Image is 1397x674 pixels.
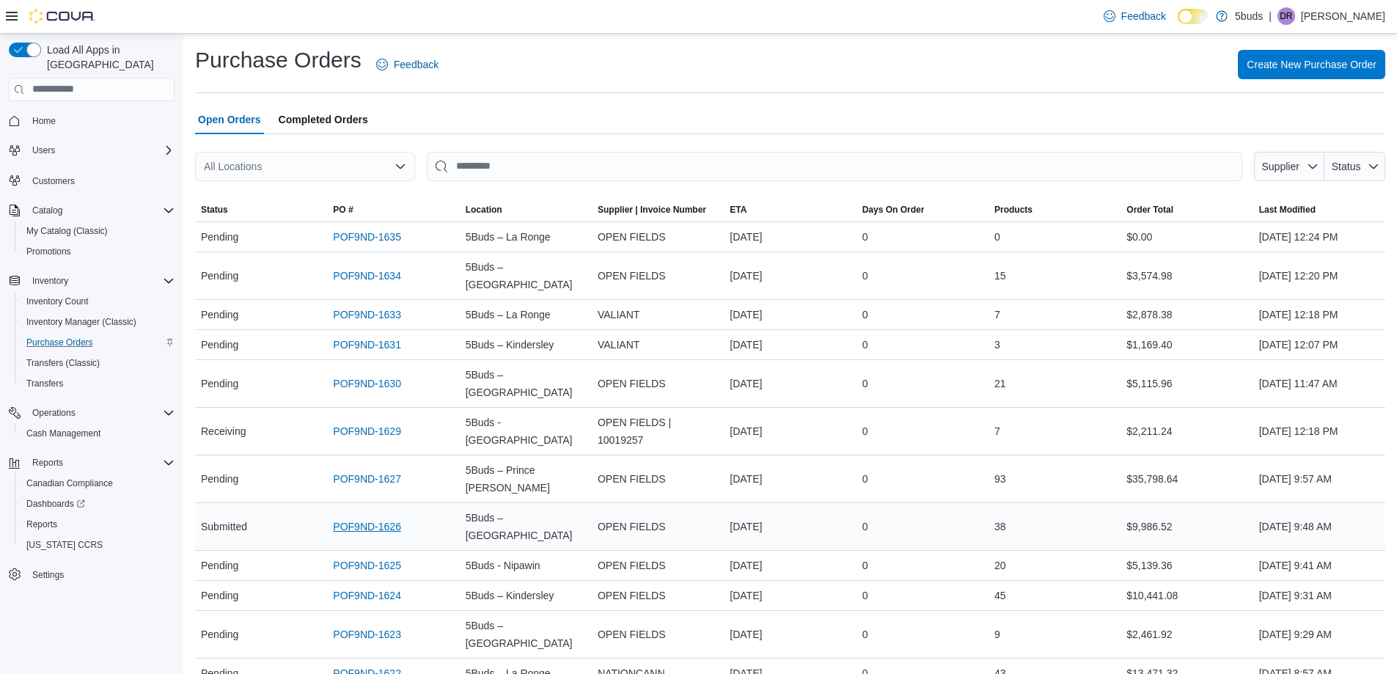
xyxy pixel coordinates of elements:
[32,407,76,419] span: Operations
[21,495,91,513] a: Dashboards
[592,512,724,541] div: OPEN FIELDS
[26,142,61,159] button: Users
[333,626,401,643] a: POF9ND-1623
[32,144,55,156] span: Users
[333,587,401,604] a: POF9ND-1624
[1277,7,1295,25] div: Dawn Richmond
[989,198,1121,221] button: Products
[32,205,62,216] span: Catalog
[724,464,856,494] div: [DATE]
[1121,330,1253,359] div: $1,169.40
[15,514,180,535] button: Reports
[724,620,856,649] div: [DATE]
[994,557,1006,574] span: 20
[862,587,868,604] span: 0
[1121,417,1253,446] div: $2,211.24
[1121,369,1253,398] div: $5,115.96
[466,258,586,293] span: 5Buds – [GEOGRAPHIC_DATA]
[370,50,444,79] a: Feedback
[1253,330,1385,359] div: [DATE] 12:07 PM
[21,354,175,372] span: Transfers (Classic)
[1178,9,1209,24] input: Dark Mode
[26,111,175,130] span: Home
[333,228,401,246] a: POF9ND-1635
[1259,204,1316,216] span: Last Modified
[195,45,362,75] h1: Purchase Orders
[21,475,175,492] span: Canadian Compliance
[26,519,57,530] span: Reports
[32,175,75,187] span: Customers
[26,296,89,307] span: Inventory Count
[1253,222,1385,252] div: [DATE] 12:24 PM
[9,104,175,623] nav: Complex example
[1253,620,1385,649] div: [DATE] 9:29 AM
[26,454,69,472] button: Reports
[15,353,180,373] button: Transfers (Classic)
[3,200,180,221] button: Catalog
[26,246,71,257] span: Promotions
[592,620,724,649] div: OPEN FIELDS
[21,243,175,260] span: Promotions
[15,332,180,353] button: Purchase Orders
[1253,512,1385,541] div: [DATE] 9:48 AM
[862,518,868,535] span: 0
[1121,222,1253,252] div: $0.00
[592,330,724,359] div: VALIANT
[21,243,77,260] a: Promotions
[32,569,64,581] span: Settings
[29,9,95,23] img: Cova
[592,261,724,290] div: OPEN FIELDS
[201,518,247,535] span: Submitted
[862,470,868,488] span: 0
[15,291,180,312] button: Inventory Count
[201,375,238,392] span: Pending
[32,275,68,287] span: Inventory
[598,204,706,216] span: Supplier | Invoice Number
[592,369,724,398] div: OPEN FIELDS
[26,428,100,439] span: Cash Management
[994,204,1033,216] span: Products
[1253,464,1385,494] div: [DATE] 9:57 AM
[724,261,856,290] div: [DATE]
[994,470,1006,488] span: 93
[730,204,747,216] span: ETA
[3,169,180,191] button: Customers
[592,464,724,494] div: OPEN FIELDS
[201,267,238,285] span: Pending
[857,198,989,221] button: Days On Order
[862,422,868,440] span: 0
[15,221,180,241] button: My Catalog (Classic)
[26,539,103,551] span: [US_STATE] CCRS
[21,222,175,240] span: My Catalog (Classic)
[724,330,856,359] div: [DATE]
[3,453,180,473] button: Reports
[466,204,502,216] div: Location
[21,354,106,372] a: Transfers (Classic)
[26,566,70,584] a: Settings
[724,581,856,610] div: [DATE]
[466,228,551,246] span: 5Buds – La Ronge
[1253,300,1385,329] div: [DATE] 12:18 PM
[327,198,459,221] button: PO #
[3,403,180,423] button: Operations
[466,617,586,652] span: 5Buds – [GEOGRAPHIC_DATA]
[994,422,1000,440] span: 7
[1126,204,1173,216] span: Order Total
[333,422,401,440] a: POF9ND-1629
[21,313,175,331] span: Inventory Manager (Classic)
[26,172,81,190] a: Customers
[724,300,856,329] div: [DATE]
[862,336,868,354] span: 0
[21,495,175,513] span: Dashboards
[1253,551,1385,580] div: [DATE] 9:41 AM
[1121,620,1253,649] div: $2,461.92
[1247,57,1376,72] span: Create New Purchase Order
[3,110,180,131] button: Home
[201,626,238,643] span: Pending
[26,142,175,159] span: Users
[460,198,592,221] button: Location
[26,112,62,130] a: Home
[201,587,238,604] span: Pending
[592,198,724,221] button: Supplier | Invoice Number
[15,423,180,444] button: Cash Management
